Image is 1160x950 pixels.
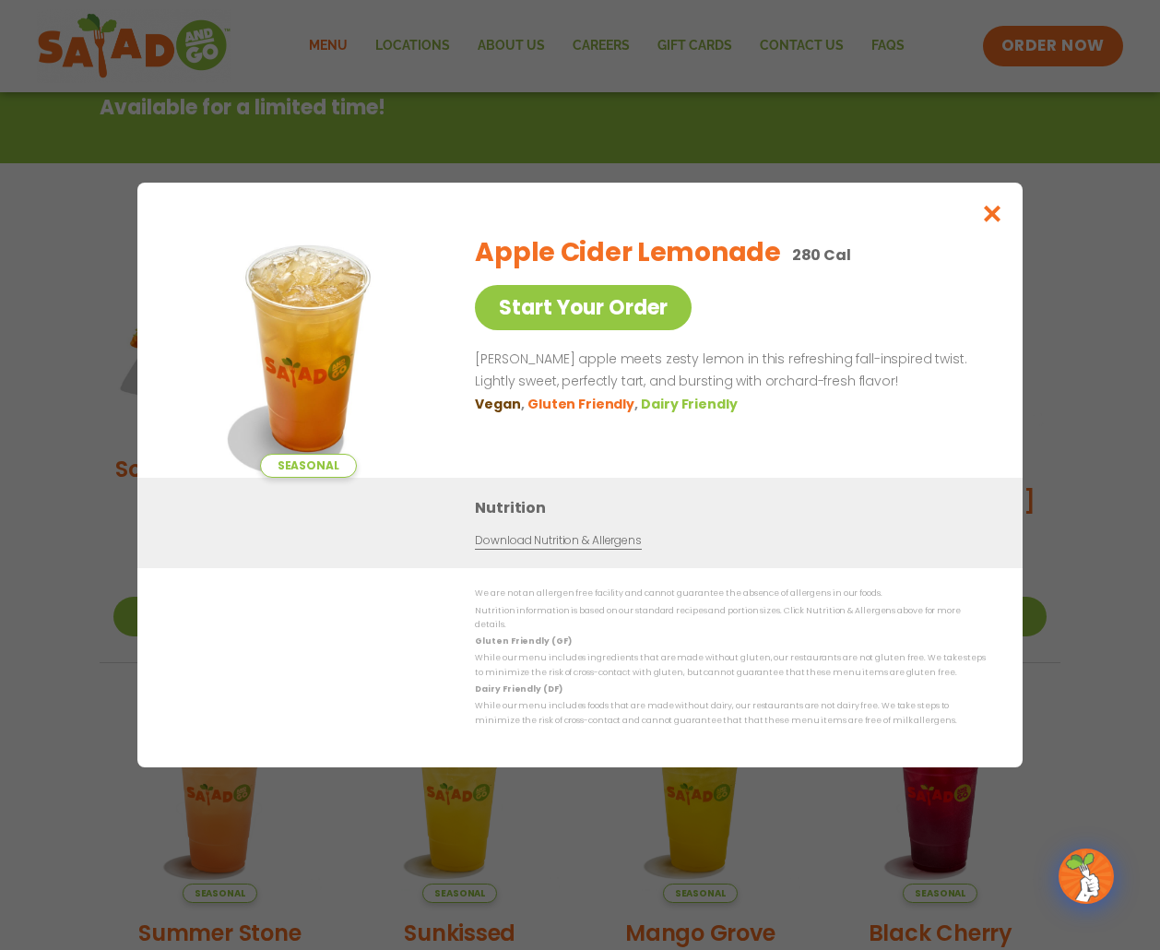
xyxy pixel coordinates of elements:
p: [PERSON_NAME] apple meets zesty lemon in this refreshing fall-inspired twist. Lightly sweet, perf... [475,349,978,393]
p: We are not an allergen free facility and cannot guarantee the absence of allergens in our foods. [475,587,986,600]
button: Close modal [963,183,1023,244]
li: Gluten Friendly [527,395,641,414]
li: Vegan [475,395,527,414]
img: Featured product photo for Apple Cider Lemonade [179,220,437,478]
p: Nutrition information is based on our standard recipes and portion sizes. Click Nutrition & Aller... [475,604,986,633]
h2: Apple Cider Lemonade [475,233,780,272]
p: 280 Cal [792,243,851,267]
span: Seasonal [260,454,357,478]
li: Dairy Friendly [641,395,740,414]
strong: Gluten Friendly (GF) [475,635,571,647]
p: While our menu includes foods that are made without dairy, our restaurants are not dairy free. We... [475,699,986,728]
strong: Dairy Friendly (DF) [475,683,562,695]
p: While our menu includes ingredients that are made without gluten, our restaurants are not gluten ... [475,651,986,680]
a: Download Nutrition & Allergens [475,532,641,550]
a: Start Your Order [475,285,692,330]
img: wpChatIcon [1060,850,1112,902]
h3: Nutrition [475,496,995,519]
